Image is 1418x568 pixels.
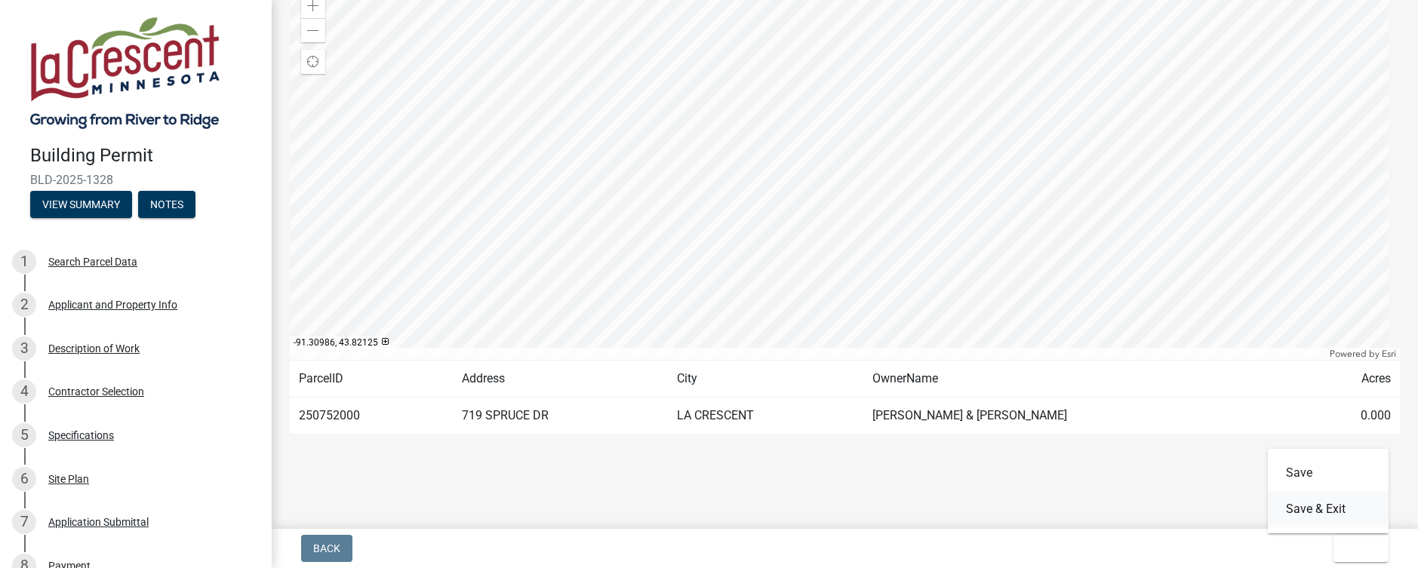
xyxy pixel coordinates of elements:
td: 250752000 [290,398,453,434]
div: 6 [12,467,36,491]
td: Address [453,361,669,398]
td: City [668,361,863,398]
span: BLD-2025-1328 [30,173,241,187]
wm-modal-confirm: Notes [138,199,195,211]
button: Save [1268,455,1389,491]
h4: Building Permit [30,145,260,167]
div: Exit [1268,449,1389,533]
td: OwnerName [863,361,1300,398]
div: 2 [12,293,36,317]
td: Acres [1301,361,1401,398]
div: Application Submittal [48,517,149,527]
div: Powered by [1326,348,1400,360]
div: Applicant and Property Info [48,299,177,310]
div: Site Plan [48,474,89,484]
button: Back [301,535,352,562]
td: ParcelID [290,361,453,398]
button: Save & Exit [1268,491,1389,527]
div: Search Parcel Data [48,256,137,267]
a: Esri [1382,348,1396,359]
td: 719 SPRUCE DR [453,398,669,434]
button: Exit [1333,535,1389,562]
div: Contractor Selection [48,386,144,397]
span: Back [313,542,340,554]
img: City of La Crescent, Minnesota [30,16,220,129]
div: Find my location [301,50,325,74]
td: [PERSON_NAME] & [PERSON_NAME] [863,398,1300,434]
button: View Summary [30,191,132,218]
div: Description of Work [48,343,140,354]
div: 4 [12,379,36,404]
button: Notes [138,191,195,218]
div: 7 [12,510,36,534]
div: Zoom out [301,18,325,42]
td: 0.000 [1301,398,1401,434]
wm-modal-confirm: Summary [30,199,132,211]
div: 5 [12,423,36,447]
div: Specifications [48,430,114,441]
td: LA CRESCENT [668,398,863,434]
div: 3 [12,336,36,361]
div: 1 [12,250,36,274]
span: Exit [1346,542,1367,554]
